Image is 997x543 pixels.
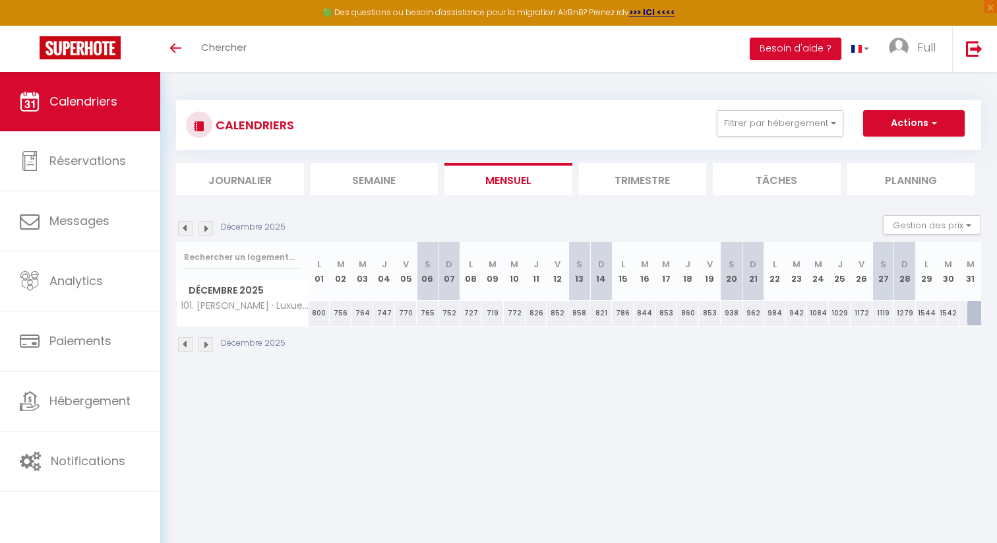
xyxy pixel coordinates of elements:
[662,258,670,271] abbr: M
[49,212,109,229] span: Messages
[917,39,936,55] span: Full
[916,242,938,301] th: 29
[785,242,807,301] th: 23
[417,242,438,301] th: 06
[51,453,125,469] span: Notifications
[717,110,843,137] button: Filtrer par hébergement
[176,163,304,195] li: Journalier
[359,258,367,271] abbr: M
[938,301,959,325] div: 1542
[612,301,634,325] div: 786
[966,40,982,57] img: logout
[699,301,721,325] div: 853
[742,301,764,325] div: 962
[547,301,568,325] div: 852
[641,258,649,271] abbr: M
[916,301,938,325] div: 1544
[221,221,286,234] p: Décembre 2025
[311,163,438,195] li: Semaine
[40,36,121,59] img: Super Booking
[685,258,690,271] abbr: J
[417,301,438,325] div: 765
[201,40,247,54] span: Chercher
[629,7,675,18] a: >>> ICI <<<<
[959,242,981,301] th: 31
[901,258,908,271] abbr: D
[49,152,126,169] span: Réservations
[191,26,257,72] a: Chercher
[482,242,504,301] th: 09
[382,258,387,271] abbr: J
[699,242,721,301] th: 19
[814,258,822,271] abbr: M
[221,337,286,350] p: Décembre 2025
[533,258,539,271] abbr: J
[938,242,959,301] th: 30
[863,110,965,137] button: Actions
[547,242,568,301] th: 12
[460,301,482,325] div: 727
[460,242,482,301] th: 08
[395,301,417,325] div: 770
[872,301,894,325] div: 1119
[395,242,417,301] th: 05
[568,242,590,301] th: 13
[438,242,460,301] th: 07
[579,163,707,195] li: Trimestre
[944,258,952,271] abbr: M
[373,301,395,325] div: 747
[612,242,634,301] th: 15
[655,301,677,325] div: 853
[883,215,981,235] button: Gestion des prix
[590,301,612,325] div: 821
[469,258,473,271] abbr: L
[847,163,975,195] li: Planning
[555,258,560,271] abbr: V
[764,242,786,301] th: 22
[764,301,786,325] div: 984
[330,301,351,325] div: 756
[330,242,351,301] th: 02
[880,258,886,271] abbr: S
[510,258,518,271] abbr: M
[785,301,807,325] div: 942
[872,242,894,301] th: 27
[967,258,975,271] abbr: M
[177,281,308,300] span: Décembre 2025
[576,258,582,271] abbr: S
[403,258,409,271] abbr: V
[713,163,841,195] li: Tâches
[793,258,801,271] abbr: M
[807,301,829,325] div: 1084
[677,301,699,325] div: 860
[317,258,321,271] abbr: L
[742,242,764,301] th: 21
[879,26,952,72] a: ... Full
[309,301,330,325] div: 800
[351,301,373,325] div: 764
[49,93,117,110] span: Calendriers
[425,258,431,271] abbr: S
[444,163,572,195] li: Mensuel
[482,301,504,325] div: 719
[837,258,843,271] abbr: J
[750,38,841,60] button: Besoin d'aide ?
[373,242,395,301] th: 04
[894,301,916,325] div: 1279
[504,301,526,325] div: 772
[807,242,829,301] th: 24
[504,242,526,301] th: 10
[526,242,547,301] th: 11
[49,272,103,289] span: Analytics
[829,242,851,301] th: 25
[438,301,460,325] div: 752
[184,245,301,269] input: Rechercher un logement...
[729,258,735,271] abbr: S
[889,38,909,57] img: ...
[634,242,655,301] th: 16
[351,242,373,301] th: 03
[621,258,625,271] abbr: L
[489,258,497,271] abbr: M
[677,242,699,301] th: 18
[721,242,742,301] th: 20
